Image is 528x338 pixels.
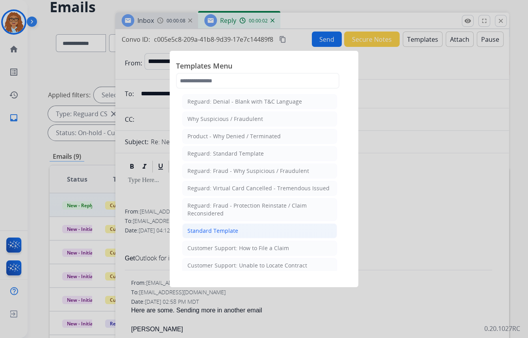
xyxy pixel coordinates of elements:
div: Reguard: Fraud - Why Suspicious / Fraudulent [187,167,309,175]
span: Templates Menu [176,60,352,73]
div: Customer Support: Unable to Locate Contract [187,262,307,269]
div: Reguard: Standard Template [187,150,264,158]
div: Why Suspicious / Fraudulent [187,115,263,123]
div: Reguard: Denial - Blank with T&C Language [187,98,302,106]
div: Standard Template [187,227,238,235]
div: Product - Why Denied / Terminated [187,132,281,140]
div: Reguard: Fraud - Protection Reinstate / Claim Reconsidered [187,202,332,217]
div: Customer Support: How to File a Claim [187,244,289,252]
div: Reguard: Virtual Card Cancelled - Tremendous Issued [187,184,330,192]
